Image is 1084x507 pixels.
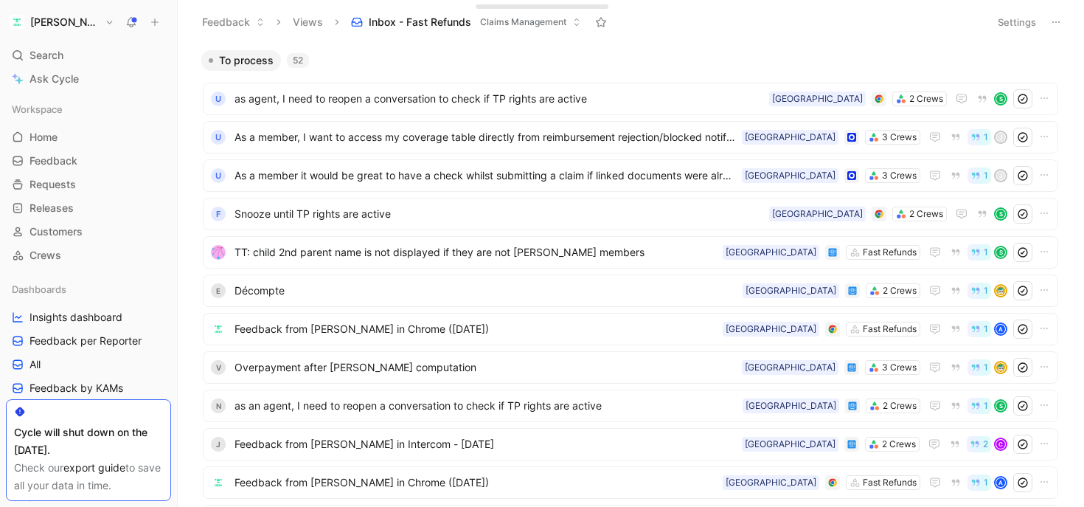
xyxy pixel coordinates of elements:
div: Fast Refunds [863,322,917,337]
span: Feedback from [PERSON_NAME] in Chrome ([DATE]) [234,320,717,338]
span: Snooze until TP rights are active [234,205,763,223]
div: Search [6,44,171,66]
span: 1 [984,478,988,487]
button: 1 [967,475,991,491]
span: TT: child 2nd parent name is not displayed if they are not [PERSON_NAME] members [234,244,717,261]
span: All [29,357,41,372]
a: Crews [6,244,171,266]
div: U [211,130,226,145]
div: C [996,439,1006,449]
div: S [996,247,1006,258]
img: logo [211,475,226,490]
div: A [996,324,1006,334]
a: Releases [6,197,171,219]
button: Inbox - Fast RefundsClaims Management [344,11,588,33]
div: Workspace [6,98,171,120]
button: 1 [967,244,991,261]
div: [GEOGRAPHIC_DATA] [772,207,863,221]
div: [GEOGRAPHIC_DATA] [746,283,836,298]
span: As a member it would be great to have a check whilst submitting a claim if linked documents were ... [234,167,736,184]
div: Cycle will shut down on the [DATE]. [14,424,163,459]
div: 2 Crews [882,437,916,452]
div: j [996,132,1006,142]
a: Feedback by KAMs [6,377,171,399]
span: 1 [984,133,988,142]
div: Dashboards [6,278,171,300]
span: As a member, I want to access my coverage table directly from reimbursement rejection/blocked not... [234,128,736,146]
span: Insights dashboard [29,310,122,325]
a: Feedback per Reporter [6,330,171,352]
button: Feedback [195,11,271,33]
span: as an agent, I need to reopen a conversation to check if TP rights are active [234,397,737,415]
span: 1 [984,248,988,257]
span: Overpayment after [PERSON_NAME] computation [234,359,736,376]
a: Insights dashboard [6,306,171,328]
div: A [996,477,1006,488]
a: logoFeedback from [PERSON_NAME] in Chrome ([DATE])Fast Refunds[GEOGRAPHIC_DATA]1A [203,313,1058,345]
div: 2 Crews [883,399,917,413]
button: 1 [967,168,991,184]
a: FSnooze until TP rights are active2 Crews[GEOGRAPHIC_DATA]S [203,198,1058,230]
div: [GEOGRAPHIC_DATA] [745,130,835,145]
span: Inbox - Fast Refunds [369,15,471,30]
div: 2 Crews [909,92,943,106]
div: [GEOGRAPHIC_DATA] [726,475,816,490]
button: Settings [991,12,1043,32]
span: Workspace [12,102,63,117]
span: Home [29,130,58,145]
button: Views [286,11,330,33]
div: F [211,207,226,221]
div: E [211,283,226,298]
div: 2 Crews [909,207,943,221]
div: Fast Refunds [863,245,917,260]
a: UAs a member, I want to access my coverage table directly from reimbursement rejection/blocked no... [203,121,1058,154]
a: All [6,353,171,376]
a: Customers [6,221,171,243]
div: [GEOGRAPHIC_DATA] [726,322,816,337]
button: To process [201,50,281,71]
span: Search [29,46,63,64]
a: EDécompte2 Crews[GEOGRAPHIC_DATA]1avatar [203,275,1058,307]
span: 2 [983,440,988,449]
img: logo [211,245,226,260]
span: 1 [984,171,988,180]
button: 1 [967,129,991,145]
div: [GEOGRAPHIC_DATA] [745,437,835,452]
a: export guide [63,461,125,474]
span: as agent, I need to reopen a conversation to check if TP rights are active [234,90,763,108]
button: 1 [967,321,991,337]
button: 1 [967,283,991,299]
div: Check our to save all your data in time. [14,459,163,494]
a: Home [6,126,171,148]
span: Feedback per Reporter [29,334,142,348]
button: Alan[PERSON_NAME] [6,12,118,32]
img: avatar [996,286,1006,296]
div: j [996,170,1006,181]
a: JFeedback from [PERSON_NAME] in Intercom - [DATE]2 Crews[GEOGRAPHIC_DATA]2C [203,428,1058,461]
div: [GEOGRAPHIC_DATA] [746,399,836,413]
a: VOverpayment after [PERSON_NAME] computation3 Crews[GEOGRAPHIC_DATA]1avatar [203,351,1058,384]
span: 1 [984,401,988,410]
span: Dashboards [12,282,66,297]
span: Feedback from [PERSON_NAME] in Intercom - [DATE] [234,435,736,453]
div: 3 Crews [882,360,917,375]
a: Feedback [6,150,171,172]
span: Ask Cycle [29,70,79,88]
button: 1 [967,359,991,376]
span: Feedback from [PERSON_NAME] in Chrome ([DATE]) [234,474,717,492]
div: 3 Crews [882,130,917,145]
div: V [211,360,226,375]
a: logoFeedback from [PERSON_NAME] in Chrome ([DATE])Fast Refunds[GEOGRAPHIC_DATA]1A [203,466,1058,499]
div: S [996,94,1006,104]
span: 1 [984,325,988,334]
div: DashboardsInsights dashboardFeedback per ReporterAllFeedback by KAMsCycle dashboard exampleAll un... [6,278,171,446]
h1: [PERSON_NAME] [30,15,99,29]
span: Releases [29,201,74,215]
img: avatar [996,362,1006,373]
div: 52 [287,53,309,68]
button: 1 [967,398,991,414]
a: Uas agent, I need to reopen a conversation to check if TP rights are active2 Crews[GEOGRAPHIC_DATA]S [203,83,1058,115]
div: [GEOGRAPHIC_DATA] [772,92,863,106]
div: J [211,437,226,452]
div: N [211,399,226,413]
